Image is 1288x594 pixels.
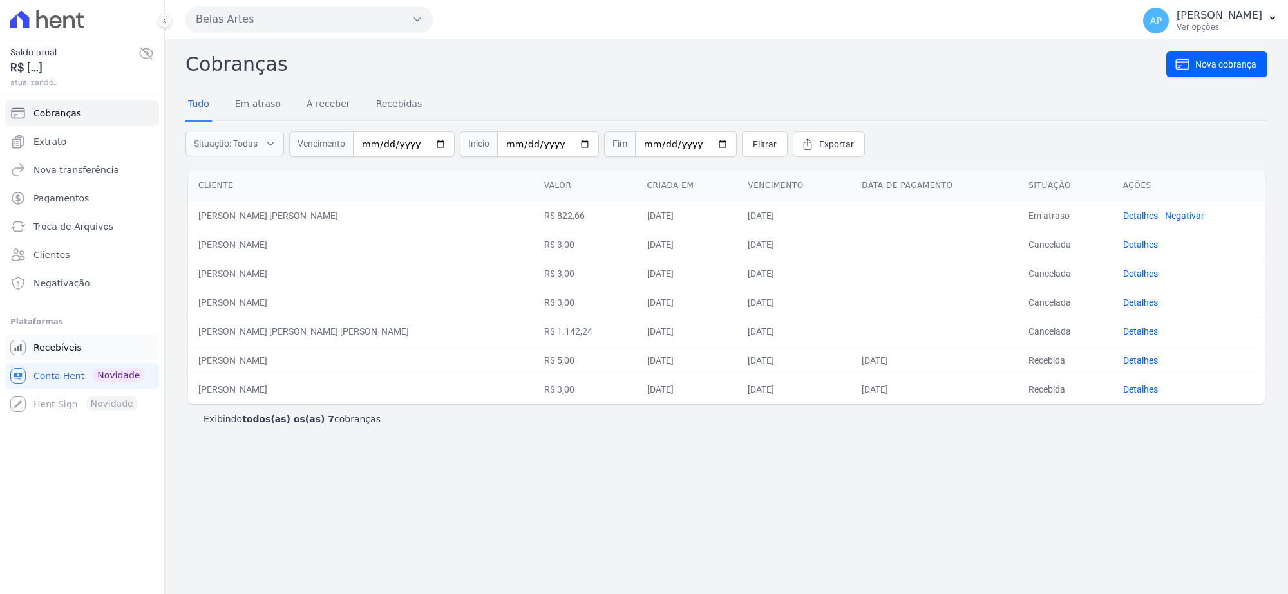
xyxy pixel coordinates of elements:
[5,214,159,239] a: Troca de Arquivos
[851,346,1018,375] td: [DATE]
[10,314,154,329] div: Plataformas
[10,59,138,77] span: R$ [...]
[742,131,788,157] a: Filtrar
[5,157,159,183] a: Nova transferência
[793,131,865,157] a: Exportar
[819,138,854,151] span: Exportar
[33,135,66,148] span: Extrato
[33,107,81,120] span: Cobranças
[188,201,534,230] td: [PERSON_NAME] [PERSON_NAME]
[188,288,534,317] td: [PERSON_NAME]
[637,288,738,317] td: [DATE]
[534,170,637,201] th: Valor
[737,346,851,375] td: [DATE]
[851,375,1018,404] td: [DATE]
[304,88,353,122] a: A receber
[737,201,851,230] td: [DATE]
[10,77,138,88] span: atualizando...
[1113,170,1265,201] th: Ações
[289,131,353,157] span: Vencimento
[194,137,258,150] span: Situação: Todas
[604,131,635,157] span: Fim
[242,414,334,424] b: todos(as) os(as) 7
[5,129,159,154] a: Extrato
[851,170,1018,201] th: Data de pagamento
[5,185,159,211] a: Pagamentos
[33,163,119,176] span: Nova transferência
[737,170,851,201] th: Vencimento
[1018,317,1113,346] td: Cancelada
[534,346,637,375] td: R$ 5,00
[534,317,637,346] td: R$ 1.142,24
[1018,259,1113,288] td: Cancelada
[185,88,212,122] a: Tudo
[637,170,738,201] th: Criada em
[637,201,738,230] td: [DATE]
[185,6,433,32] button: Belas Artes
[637,230,738,259] td: [DATE]
[33,341,82,354] span: Recebíveis
[637,346,738,375] td: [DATE]
[1018,375,1113,404] td: Recebida
[1018,170,1113,201] th: Situação
[534,201,637,230] td: R$ 822,66
[188,375,534,404] td: [PERSON_NAME]
[1018,288,1113,317] td: Cancelada
[33,277,90,290] span: Negativação
[753,138,777,151] span: Filtrar
[534,288,637,317] td: R$ 3,00
[1018,230,1113,259] td: Cancelada
[1123,326,1158,337] a: Detalhes
[33,248,70,261] span: Clientes
[5,242,159,268] a: Clientes
[10,46,138,59] span: Saldo atual
[185,131,284,156] button: Situação: Todas
[188,230,534,259] td: [PERSON_NAME]
[1177,22,1262,32] p: Ver opções
[1166,51,1267,77] a: Nova cobrança
[188,346,534,375] td: [PERSON_NAME]
[185,50,1166,79] h2: Cobranças
[637,317,738,346] td: [DATE]
[5,335,159,360] a: Recebíveis
[1177,9,1262,22] p: [PERSON_NAME]
[737,230,851,259] td: [DATE]
[5,100,159,126] a: Cobranças
[637,375,738,404] td: [DATE]
[188,170,534,201] th: Cliente
[1123,384,1158,394] a: Detalhes
[534,230,637,259] td: R$ 3,00
[737,288,851,317] td: [DATE]
[1123,297,1158,308] a: Detalhes
[1123,210,1158,221] a: Detalhes
[1123,268,1158,279] a: Detalhes
[33,220,113,233] span: Troca de Arquivos
[33,192,89,205] span: Pagamentos
[737,375,851,404] td: [DATE]
[1123,239,1158,250] a: Detalhes
[534,375,637,404] td: R$ 3,00
[1123,355,1158,366] a: Detalhes
[1018,346,1113,375] td: Recebida
[1165,210,1204,221] a: Negativar
[33,369,84,382] span: Conta Hent
[10,100,154,417] nav: Sidebar
[460,131,497,157] span: Início
[737,317,851,346] td: [DATE]
[637,259,738,288] td: [DATE]
[737,259,851,288] td: [DATE]
[374,88,425,122] a: Recebidas
[188,317,534,346] td: [PERSON_NAME] [PERSON_NAME] [PERSON_NAME]
[204,413,381,425] p: Exibindo cobranças
[188,259,534,288] td: [PERSON_NAME]
[232,88,283,122] a: Em atraso
[1018,201,1113,230] td: Em atraso
[5,363,159,389] a: Conta Hent Novidade
[92,368,145,382] span: Novidade
[1150,16,1162,25] span: AP
[1195,58,1256,71] span: Nova cobrança
[5,270,159,296] a: Negativação
[1133,3,1288,39] button: AP [PERSON_NAME] Ver opções
[534,259,637,288] td: R$ 3,00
